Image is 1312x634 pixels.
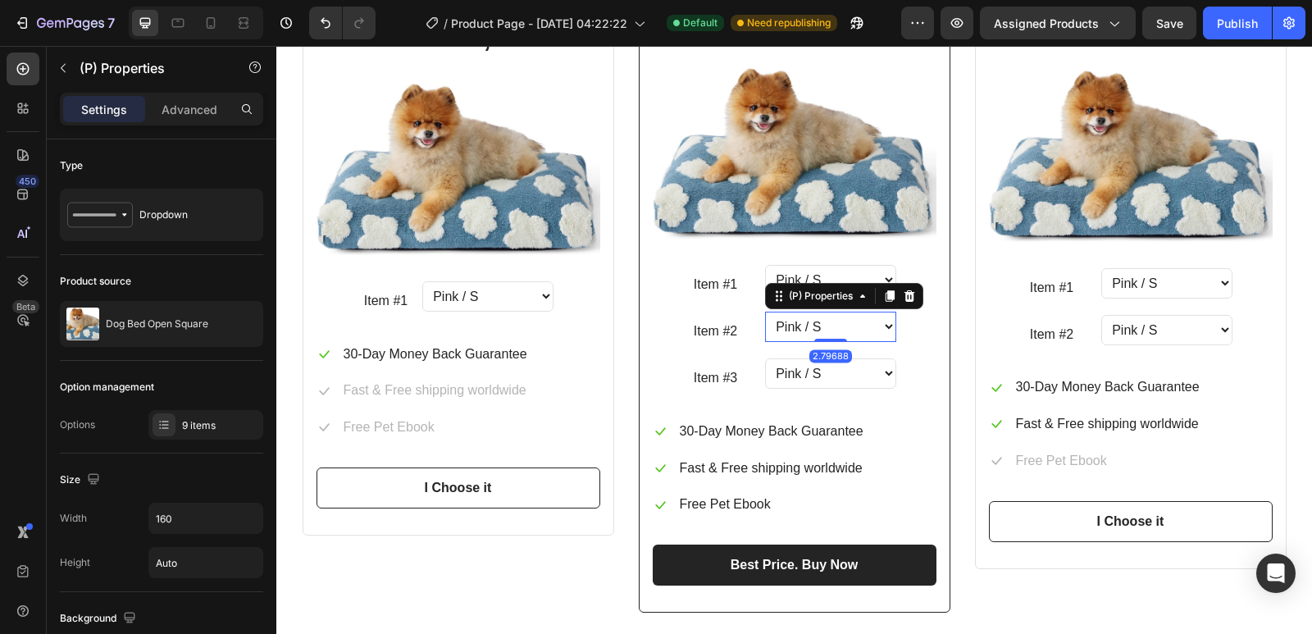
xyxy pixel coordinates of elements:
p: Item #1 [417,227,461,251]
div: 2.79688 [533,304,576,317]
div: Product source [60,274,131,289]
p: Item #1 [754,230,797,254]
div: (P) Properties [509,243,580,258]
img: product feature img [66,308,99,340]
div: I Choose it [821,466,888,486]
span: Assigned Products [994,15,1099,32]
div: Background [60,608,139,630]
p: 30-Day Money Back Guarantee [740,330,923,353]
span: Default [683,16,717,30]
p: (P) Properties [80,58,219,78]
span: Save [1156,16,1183,30]
input: Auto [149,504,262,533]
p: Advanced [162,101,217,118]
button: Publish [1203,7,1272,39]
div: 9 items [182,418,259,433]
p: Item #2 [754,277,797,301]
button: Save [1142,7,1196,39]
button: I Choose it [713,455,996,496]
span: Need republishing [747,16,831,30]
p: Item #2 [417,274,461,298]
p: 7 [107,13,115,33]
div: Options [60,417,95,432]
p: Fast & Free shipping worldwide [740,367,922,390]
p: 30-Day Money Back Guarantee [403,374,587,398]
div: Dropdown [139,196,239,234]
button: 7 [7,7,122,39]
p: Free Pet Ebook [740,404,831,427]
div: Best Price. Buy Now [454,509,582,529]
span: Product Page - [DATE] 04:22:22 [451,15,627,32]
p: Item #3 [417,321,461,344]
div: Undo/Redo [309,7,376,39]
button: Assigned Products [980,7,1136,39]
div: Size [60,469,103,491]
p: Settings [81,101,127,118]
div: Width [60,511,87,526]
p: Dog Bed Open Square [106,318,208,330]
div: Publish [1217,15,1258,32]
div: Open Intercom Messenger [1256,554,1296,593]
div: Option management [60,380,154,395]
div: Beta [12,300,39,313]
p: Free Pet Ebook [403,447,494,471]
p: Fast & Free shipping worldwide [403,411,586,435]
iframe: Design area [276,46,1312,634]
input: Auto [149,548,262,577]
div: Height [60,555,90,570]
span: / [444,15,448,32]
div: 450 [16,175,39,188]
div: Type [60,158,83,173]
button: Best Price. Buy Now [376,499,660,540]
